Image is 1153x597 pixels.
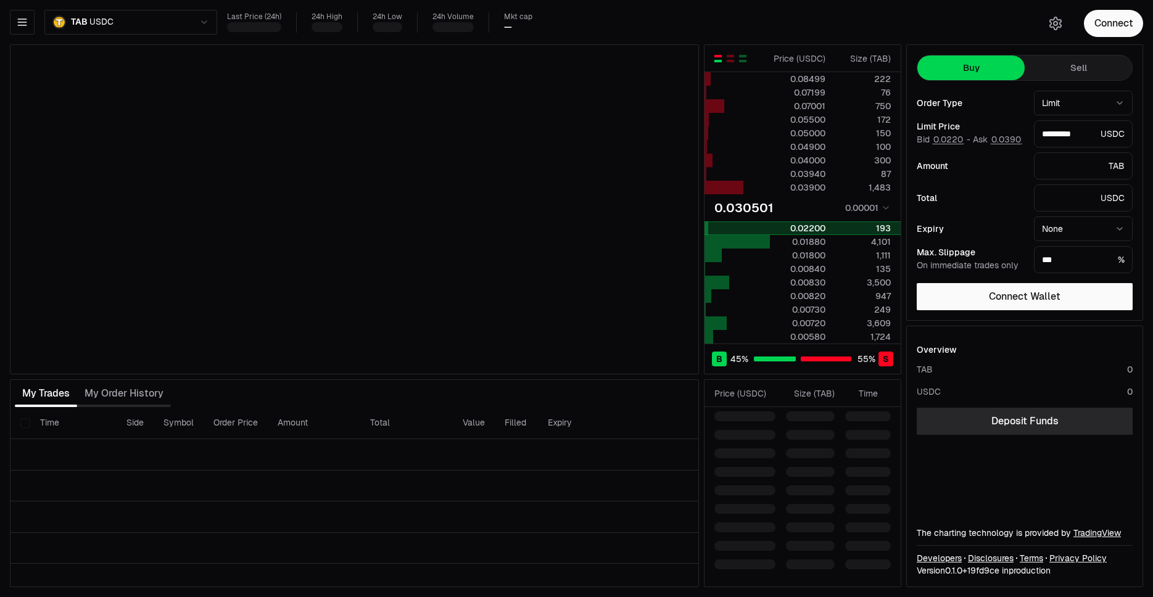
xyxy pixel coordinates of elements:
div: 24h Low [373,12,402,22]
div: 0.04900 [771,141,825,153]
div: 24h Volume [432,12,474,22]
div: Price ( USDC ) [771,52,825,65]
div: 0.05000 [771,127,825,139]
div: 0 [1127,385,1133,398]
div: 24h High [312,12,342,22]
div: Max. Slippage [917,248,1024,257]
div: 0.00720 [771,317,825,329]
div: Price ( USDC ) [714,387,775,400]
button: Sell [1025,56,1132,80]
button: Connect Wallet [917,283,1133,310]
span: B [716,353,722,365]
span: 19fd9ce523bc6d016ad9711f892cddf4dbe4b51f [967,565,999,576]
div: On immediate trades only [917,260,1024,271]
a: Developers [917,552,962,564]
div: 0.02200 [771,222,825,234]
div: 0.00840 [771,263,825,275]
div: Mkt cap [504,12,532,22]
div: 1,483 [836,181,891,194]
div: 0.00730 [771,303,825,316]
div: Overview [917,344,957,356]
div: Last Price (24h) [227,12,281,22]
th: Side [117,407,154,439]
div: 0.030501 [714,199,774,216]
div: 0.01800 [771,249,825,261]
div: 0 [1127,363,1133,376]
button: Connect [1084,10,1143,37]
button: Show Buy and Sell Orders [713,54,723,64]
div: 222 [836,73,891,85]
th: Value [453,407,495,439]
div: 249 [836,303,891,316]
div: 76 [836,86,891,99]
span: 55 % [858,353,875,365]
th: Time [30,407,117,439]
div: 750 [836,100,891,112]
div: — [504,22,512,33]
div: 1,724 [836,331,891,343]
div: 0.07001 [771,100,825,112]
span: USDC [89,17,113,28]
a: Deposit Funds [917,408,1133,435]
th: Amount [268,407,360,439]
div: 0.05500 [771,113,825,126]
div: Size ( TAB ) [786,387,835,400]
div: 0.07199 [771,86,825,99]
div: 0.03900 [771,181,825,194]
div: Size ( TAB ) [836,52,891,65]
div: 0.08499 [771,73,825,85]
button: Limit [1034,91,1133,115]
div: 300 [836,154,891,167]
div: 100 [836,141,891,153]
th: Symbol [154,407,204,439]
button: None [1034,216,1133,241]
button: Show Buy Orders Only [738,54,748,64]
div: The charting technology is provided by [917,527,1133,539]
div: 135 [836,263,891,275]
div: 947 [836,290,891,302]
span: TAB [71,17,87,28]
div: USDC [1034,120,1133,147]
div: USDC [917,385,941,398]
th: Order Price [204,407,268,439]
a: Terms [1020,552,1043,564]
div: 0.01880 [771,236,825,248]
a: Disclosures [968,552,1014,564]
div: Expiry [917,224,1024,233]
div: Total [917,194,1024,202]
div: TAB [1034,152,1133,179]
a: Privacy Policy [1049,552,1107,564]
button: 0.0220 [932,134,964,144]
div: 0.00820 [771,290,825,302]
div: Time [845,387,878,400]
div: 0.00830 [771,276,825,289]
div: Version 0.1.0 + in production [917,564,1133,577]
a: TradingView [1073,527,1121,538]
div: 1,111 [836,249,891,261]
div: 0.04000 [771,154,825,167]
div: 193 [836,222,891,234]
div: 172 [836,113,891,126]
button: My Order History [77,381,171,406]
div: 4,101 [836,236,891,248]
th: Expiry [538,407,621,439]
span: Ask [973,134,1022,146]
iframe: Financial Chart [10,45,698,374]
button: My Trades [15,381,77,406]
div: % [1034,246,1133,273]
div: USDC [1034,184,1133,212]
div: 3,500 [836,276,891,289]
div: TAB [917,363,933,376]
div: 150 [836,127,891,139]
span: 45 % [730,353,748,365]
span: Bid - [917,134,970,146]
img: TAB.png [52,15,66,29]
button: Show Sell Orders Only [725,54,735,64]
div: Order Type [917,99,1024,107]
button: Buy [917,56,1025,80]
th: Filled [495,407,538,439]
th: Total [360,407,453,439]
button: Select all [20,418,30,428]
button: 0.00001 [841,200,891,215]
span: S [883,353,889,365]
